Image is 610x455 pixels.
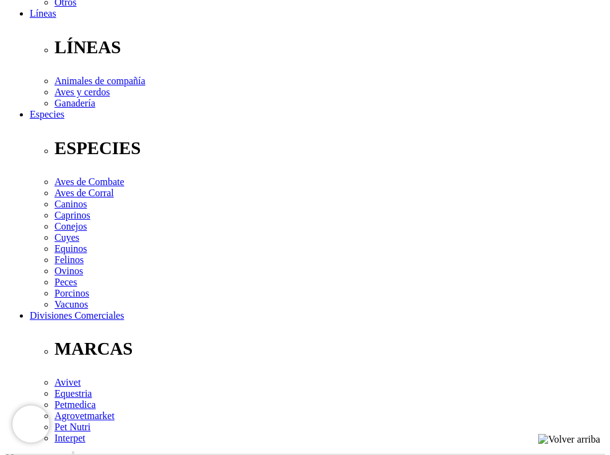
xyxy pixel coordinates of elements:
[54,399,96,410] a: Petmedica
[54,210,90,220] a: Caprinos
[54,98,95,108] a: Ganadería
[54,254,84,265] a: Felinos
[54,188,114,198] a: Aves de Corral
[54,87,110,97] a: Aves y cerdos
[54,37,605,58] p: LÍNEAS
[30,109,64,119] a: Especies
[54,176,124,187] a: Aves de Combate
[30,310,124,321] a: Divisiones Comerciales
[54,410,115,421] a: Agrovetmarket
[30,8,56,19] a: Líneas
[54,221,87,232] a: Conejos
[538,434,600,445] img: Volver arriba
[54,232,79,243] a: Cuyes
[54,388,92,399] a: Equestria
[54,243,87,254] a: Equinos
[54,277,77,287] a: Peces
[54,199,87,209] a: Caninos
[54,76,146,86] a: Animales de compañía
[54,138,605,158] p: ESPECIES
[54,339,605,359] p: MARCAS
[54,288,89,298] a: Porcinos
[54,377,81,388] a: Avivet
[54,433,85,443] a: Interpet
[12,405,50,443] iframe: Brevo live chat
[54,266,83,276] a: Ovinos
[54,299,88,310] a: Vacunos
[54,422,90,432] a: Pet Nutri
